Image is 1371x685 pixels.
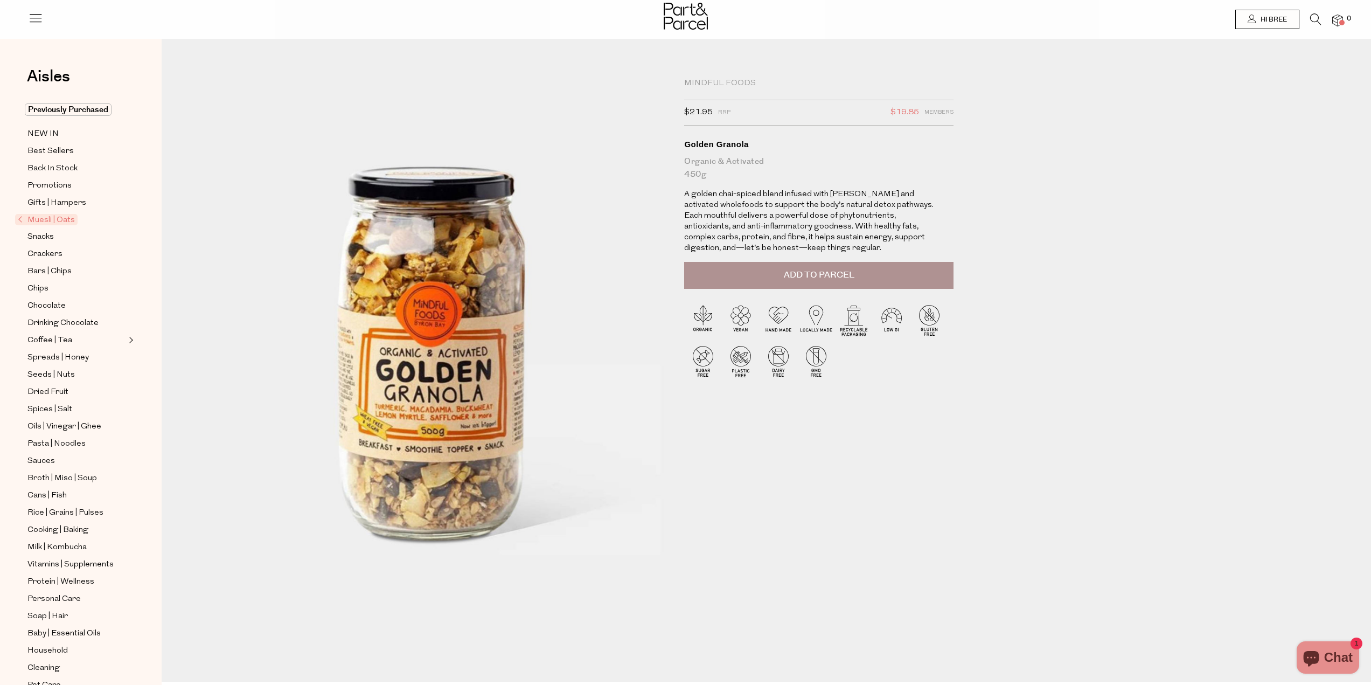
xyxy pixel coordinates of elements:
[27,386,68,399] span: Dried Fruit
[27,334,72,347] span: Coffee | Tea
[27,179,72,192] span: Promotions
[27,265,126,278] a: Bars | Chips
[18,213,126,226] a: Muesli | Oats
[760,301,797,339] img: P_P-ICONS-Live_Bec_V11_Handmade.svg
[722,301,760,339] img: P_P-ICONS-Live_Bec_V11_Vegan.svg
[27,420,101,433] span: Oils | Vinegar | Ghee
[27,334,126,347] a: Coffee | Tea
[15,214,78,225] span: Muesli | Oats
[27,282,126,295] a: Chips
[27,455,55,468] span: Sauces
[27,506,126,520] a: Rice | Grains | Pulses
[27,145,74,158] span: Best Sellers
[27,103,126,116] a: Previously Purchased
[27,661,126,675] a: Cleaning
[27,68,70,95] a: Aisles
[27,645,68,658] span: Household
[760,342,797,380] img: P_P-ICONS-Live_Bec_V11_Dairy_Free.svg
[27,247,126,261] a: Crackers
[1332,15,1343,26] a: 0
[27,523,126,537] a: Cooking | Baking
[27,644,126,658] a: Household
[27,489,67,502] span: Cans | Fish
[1258,15,1287,24] span: Hi Bree
[27,248,62,261] span: Crackers
[27,541,87,554] span: Milk | Kombucha
[27,576,94,589] span: Protein | Wellness
[27,385,126,399] a: Dried Fruit
[684,262,954,289] button: Add to Parcel
[27,472,126,485] a: Broth | Miso | Soup
[27,403,72,416] span: Spices | Salt
[27,282,48,295] span: Chips
[27,558,126,571] a: Vitamins | Supplements
[27,662,60,675] span: Cleaning
[27,438,86,451] span: Pasta | Noodles
[27,231,54,244] span: Snacks
[1235,10,1299,29] a: Hi Bree
[27,196,126,210] a: Gifts | Hampers
[684,301,722,339] img: P_P-ICONS-Live_Bec_V11_Organic.svg
[27,197,86,210] span: Gifts | Hampers
[27,524,88,537] span: Cooking | Baking
[27,128,59,141] span: NEW IN
[664,3,708,30] img: Part&Parcel
[27,627,101,640] span: Baby | Essential Oils
[1293,641,1362,676] inbox-online-store-chat: Shopify online store chat
[784,269,854,281] span: Add to Parcel
[797,342,835,380] img: P_P-ICONS-Live_Bec_V11_GMO_Free.svg
[27,65,70,88] span: Aisles
[27,558,114,571] span: Vitamins | Supplements
[873,301,910,339] img: P_P-ICONS-Live_Bec_V11_Low_Gi.svg
[27,454,126,468] a: Sauces
[684,106,713,120] span: $21.95
[27,489,126,502] a: Cans | Fish
[27,162,78,175] span: Back In Stock
[27,420,126,433] a: Oils | Vinegar | Ghee
[27,610,126,623] a: Soap | Hair
[27,403,126,416] a: Spices | Salt
[27,162,126,175] a: Back In Stock
[27,127,126,141] a: NEW IN
[684,342,722,380] img: P_P-ICONS-Live_Bec_V11_Sugar_Free.svg
[835,301,873,339] img: P_P-ICONS-Live_Bec_V11_Recyclable_Packaging.svg
[27,265,72,278] span: Bars | Chips
[27,317,99,330] span: Drinking Chocolate
[25,103,112,116] span: Previously Purchased
[27,437,126,451] a: Pasta | Noodles
[126,334,134,347] button: Expand/Collapse Coffee | Tea
[27,351,89,364] span: Spreads | Honey
[27,368,126,382] a: Seeds | Nuts
[27,369,75,382] span: Seeds | Nuts
[27,300,66,313] span: Chocolate
[684,155,954,181] div: Organic & Activated 450g
[27,507,103,520] span: Rice | Grains | Pulses
[924,106,954,120] span: Members
[684,78,954,89] div: Mindful Foods
[684,189,940,254] p: A golden chai-spiced blend infused with [PERSON_NAME] and activated wholefoods to support the bod...
[27,230,126,244] a: Snacks
[722,342,760,380] img: P_P-ICONS-Live_Bec_V11_Plastic_Free.svg
[27,179,126,192] a: Promotions
[194,82,668,641] img: Golden Granola
[27,610,68,623] span: Soap | Hair
[910,301,948,339] img: P_P-ICONS-Live_Bec_V11_Gluten_Free.svg
[27,592,126,606] a: Personal Care
[718,106,730,120] span: RRP
[27,472,97,485] span: Broth | Miso | Soup
[27,351,126,364] a: Spreads | Honey
[797,301,835,339] img: P_P-ICONS-Live_Bec_V11_Locally_Made_2.svg
[27,541,126,554] a: Milk | Kombucha
[27,299,126,313] a: Chocolate
[1344,14,1354,24] span: 0
[27,593,81,606] span: Personal Care
[890,106,919,120] span: $19.85
[27,627,126,640] a: Baby | Essential Oils
[27,144,126,158] a: Best Sellers
[27,316,126,330] a: Drinking Chocolate
[684,139,954,150] div: Golden Granola
[27,575,126,589] a: Protein | Wellness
